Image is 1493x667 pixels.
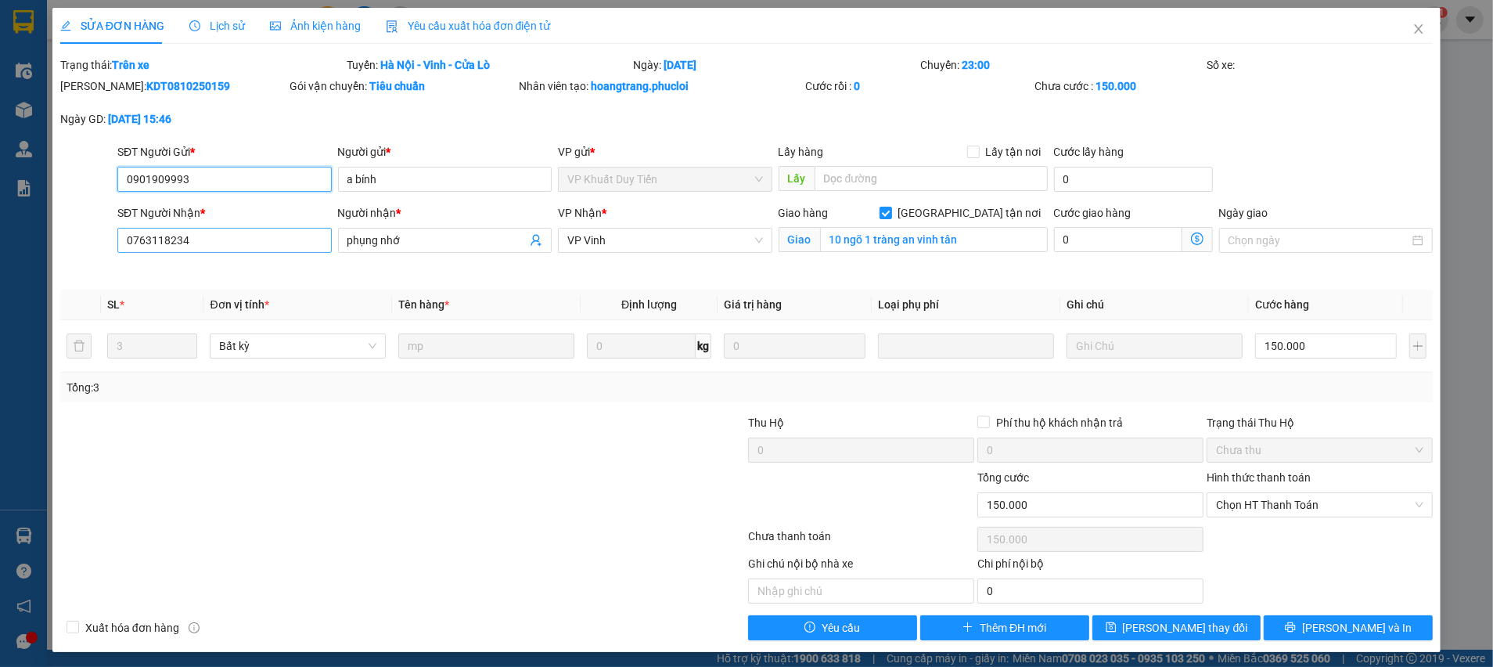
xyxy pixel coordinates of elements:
span: Tổng cước [977,471,1029,484]
input: Cước giao hàng [1054,227,1182,252]
span: Tên hàng [398,298,449,311]
b: GỬI : VP Vinh [20,114,149,139]
th: Ghi chú [1060,290,1249,320]
span: clock-circle [189,20,200,31]
span: Lịch sử [189,20,245,32]
label: Ngày giao [1219,207,1268,219]
span: plus [962,622,973,634]
b: Tiêu chuẩn [369,80,425,92]
input: Nhập ghi chú [748,579,974,604]
span: Ảnh kiện hàng [270,20,361,32]
input: VD: Bàn, Ghế [398,333,574,359]
span: printer [1285,622,1296,634]
span: VP Nhận [558,207,602,219]
b: Hà Nội - Vinh - Cửa Lò [380,59,490,71]
div: [PERSON_NAME]: [60,78,286,95]
span: save [1106,622,1117,634]
button: plusThêm ĐH mới [920,615,1089,640]
span: VP Vinh [567,229,763,252]
span: SỬA ĐƠN HÀNG [60,20,164,32]
span: Chưa thu [1216,438,1423,462]
div: Ngày: [631,56,918,74]
span: Xuất hóa đơn hàng [79,619,185,636]
div: Trạng thái: [59,56,345,74]
div: Cước rồi : [805,78,1031,95]
b: Trên xe [112,59,149,71]
div: VP gửi [558,143,772,160]
button: exclamation-circleYêu cầu [748,615,917,640]
div: Tổng: 3 [67,379,577,396]
div: Chưa cước : [1034,78,1261,95]
span: kg [696,333,711,359]
b: 0 [854,80,860,92]
span: [GEOGRAPHIC_DATA] tận nơi [892,204,1048,222]
div: Chuyến: [919,56,1205,74]
div: Tuyến: [345,56,631,74]
span: user-add [530,234,542,247]
th: Loại phụ phí [872,290,1060,320]
span: Bất kỳ [219,334,376,358]
span: [PERSON_NAME] và In [1302,619,1412,636]
span: Yêu cầu xuất hóa đơn điện tử [386,20,551,32]
span: Giao [779,227,820,252]
b: [DATE] [664,59,696,71]
div: Gói vận chuyển: [290,78,516,95]
span: dollar-circle [1191,233,1203,245]
button: plus [1409,333,1426,359]
input: Giao tận nơi [820,227,1048,252]
span: edit [60,20,71,31]
span: Chọn HT Thanh Toán [1216,493,1423,517]
button: Close [1397,8,1441,52]
b: 150.000 [1095,80,1136,92]
div: Ghi chú nội bộ nhà xe [748,555,974,579]
input: Dọc đường [815,166,1048,191]
label: Cước lấy hàng [1054,146,1124,158]
span: picture [270,20,281,31]
span: Giao hàng [779,207,829,219]
div: Người gửi [338,143,552,160]
span: exclamation-circle [804,622,815,634]
img: logo.jpg [20,20,98,98]
span: Đơn vị tính [210,298,268,311]
span: Giá trị hàng [724,298,782,311]
div: Ngày GD: [60,110,286,128]
b: hoangtrang.phucloi [591,80,689,92]
div: Số xe: [1205,56,1434,74]
b: [DATE] 15:46 [108,113,171,125]
input: Ghi Chú [1067,333,1243,359]
span: Lấy [779,166,815,191]
input: Cước lấy hàng [1054,167,1213,192]
div: SĐT Người Nhận [117,204,332,222]
span: info-circle [189,622,200,633]
span: Phí thu hộ khách nhận trả [990,414,1129,431]
div: SĐT Người Gửi [117,143,332,160]
b: KDT0810250159 [146,80,230,92]
label: Hình thức thanh toán [1207,471,1311,484]
span: Yêu cầu [822,619,860,636]
li: Hotline: 02386655777, 02462925925, 0944789456 [146,58,654,78]
button: save[PERSON_NAME] thay đổi [1092,615,1261,640]
span: Cước hàng [1255,298,1309,311]
img: icon [386,20,398,33]
span: Lấy hàng [779,146,824,158]
div: Người nhận [338,204,552,222]
label: Cước giao hàng [1054,207,1131,219]
div: Trạng thái Thu Hộ [1207,414,1433,431]
b: 23:00 [962,59,990,71]
li: [PERSON_NAME], [PERSON_NAME] [146,38,654,58]
div: Chưa thanh toán [746,528,976,555]
input: 0 [724,333,865,359]
span: Thu Hộ [748,416,784,429]
button: printer[PERSON_NAME] và In [1264,615,1433,640]
span: Định lượng [621,298,677,311]
button: delete [67,333,92,359]
span: VP Khuất Duy Tiến [567,168,763,191]
span: SL [107,298,120,311]
div: Nhân viên tạo: [519,78,802,95]
input: Ngày giao [1229,232,1410,249]
span: [PERSON_NAME] thay đổi [1123,619,1248,636]
span: Lấy tận nơi [980,143,1048,160]
div: Chi phí nội bộ [977,555,1203,579]
span: close [1412,23,1425,35]
span: Thêm ĐH mới [980,619,1046,636]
